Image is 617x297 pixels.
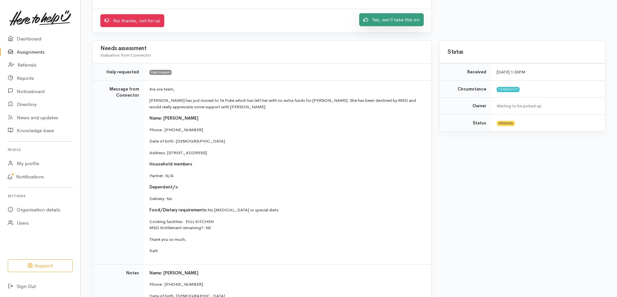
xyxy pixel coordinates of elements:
p: Date of birth: [DEMOGRAPHIC_DATA] [149,138,424,144]
h3: Status [448,49,597,55]
p: Address: [STREET_ADDRESS] [149,150,424,156]
p: Kia ora team, [149,86,424,92]
span: Pending [497,121,515,126]
h6: Settings [8,192,73,200]
td: Message from Connector [93,80,144,264]
p: Phone: [PHONE_NUMBER] [149,127,424,133]
h3: Needs assessment [100,46,424,52]
td: Help requested [93,64,144,81]
span: Name: [PERSON_NAME] [149,270,198,276]
td: Owner [440,98,491,115]
span: Household members [149,161,192,167]
time: [DATE] 1:33PM [497,69,525,75]
h6: Profile [8,145,73,154]
p: [PERSON_NAME] has just moved to Te Puke which has left her with no extra funds for [PERSON_NAME].... [149,97,424,110]
p: Thank you so much, [149,236,424,243]
span: Name: [PERSON_NAME] [149,115,198,121]
p: Delivery: No [149,196,424,202]
button: Support [8,259,73,272]
p: Cooking facilities: FULL KITCHEN MSD Entitlement remaining?: Nil [149,218,424,231]
p: No [MEDICAL_DATA] or special diets [149,207,424,213]
a: No thanks, not for us [100,14,164,27]
p: Phone: [PHONE_NUMBER] [149,281,424,288]
a: Yes, we'll take this on [359,13,424,27]
span: Food support [149,70,172,75]
p: Karli [149,248,424,254]
span: Evaluation from Connector [100,52,151,58]
td: Status [440,114,491,131]
td: Circumstance [440,80,491,98]
td: Received [440,64,491,81]
span: Dependent/s: [149,184,179,190]
span: Food/Dietary requirements: [149,207,207,213]
div: Waiting to be picked up [497,103,597,109]
p: Partner: N/A [149,173,424,179]
span: Community [497,87,520,92]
